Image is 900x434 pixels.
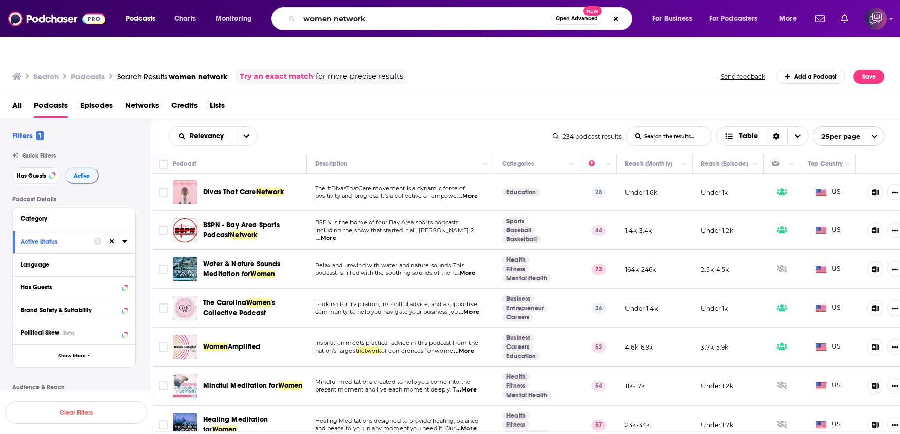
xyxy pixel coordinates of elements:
span: The #DivasThatCare movement is a dynamic force of [315,185,465,192]
div: Sort Direction [766,127,787,145]
input: Search podcasts, credits, & more... [299,11,551,27]
p: Under 1.7k [701,421,733,429]
a: Episodes [80,97,113,118]
span: Network [230,231,257,239]
span: 25 per page [813,128,860,144]
a: Show notifications dropdown [811,10,829,27]
a: Sports [502,217,528,225]
span: Looking for inspiration, insightful advice, and a supportive [315,300,477,308]
button: Clear Filters [5,401,147,424]
button: Column Actions [749,158,761,170]
span: 1 [36,131,44,140]
a: Fitness [502,265,529,273]
a: Health [502,373,530,381]
button: Show More [13,344,135,367]
a: Podcasts [34,97,68,118]
button: Column Actions [602,158,614,170]
a: Entrepreneur [502,304,548,312]
button: open menu [772,11,809,27]
div: Description [315,158,347,170]
button: Column Actions [786,158,798,170]
a: The CarolinaWomen's Collective Podcast [203,298,303,318]
h2: Choose View [716,126,809,146]
span: Lists [210,97,225,118]
div: Active Status [21,238,87,245]
img: Women Amplified [173,335,197,359]
a: Careers [502,313,533,321]
button: Active Status [21,235,94,248]
span: For Business [652,12,692,26]
button: Political SkewBeta [21,326,127,339]
a: Search Results:women network [117,72,227,81]
div: 234 podcast results [553,133,622,140]
button: open menu [169,133,236,140]
a: Mindful Meditation forWomen [203,381,303,391]
span: Has Guests [17,173,46,179]
span: ...More [456,425,477,433]
button: Column Actions [566,158,578,170]
span: BSPN - Bay Area Sports Podcast [203,221,280,239]
span: Healing Meditation for [203,415,268,434]
a: BSPN - Bay Area Sports PodcastNetwork [203,220,303,240]
p: Under 1.2k [701,382,733,390]
button: Brand Safety & Suitability [21,303,127,316]
p: Audience & Reach [12,384,136,391]
span: for more precise results [316,71,403,82]
span: positivity and progress. It's a collective of empowe [315,192,457,199]
span: Open Advanced [556,16,598,21]
span: Relevancy [190,133,227,140]
div: Reach (Monthly) [625,158,672,170]
span: US [816,420,841,430]
span: BSPN is the home of four Bay Area sports podcasts [315,219,458,226]
p: Under 1k [701,188,728,197]
p: Under 1.2k [701,226,733,235]
span: The Carolina [203,298,246,307]
a: Health [502,256,530,264]
span: Water & Nature Sounds Meditation for [203,259,281,278]
span: Mindful meditations created to help you come into the [315,378,471,385]
span: Divas That Care [203,188,256,196]
h3: Search [33,72,59,81]
a: Podchaser - Follow, Share and Rate Podcasts [8,9,105,28]
button: Column Actions [678,158,690,170]
a: WomenAmplified [203,342,260,352]
span: US [816,342,841,352]
button: Save [853,70,884,84]
button: Column Actions [841,158,853,170]
button: open menu [702,11,772,27]
button: open menu [645,11,705,27]
a: Fitness [502,421,529,429]
span: of conferences for wome [381,347,453,354]
span: Women [212,425,237,434]
span: Monitoring [216,12,252,26]
p: Under 1.6k [625,188,657,197]
a: Mental Health [502,391,552,399]
div: Has Guests [21,284,119,291]
a: Show notifications dropdown [837,10,852,27]
span: podcast is filled with the soothing sounds of the r [315,269,454,276]
span: Toggle select row [159,226,168,235]
img: BSPN - Bay Area Sports Podcast Network [173,218,197,242]
p: Under 1.4k [625,304,658,313]
a: Water & Nature Sounds Meditation forWomen [203,259,303,279]
span: US [816,303,841,313]
a: Education [502,352,540,360]
span: Toggle select row [159,303,168,313]
div: Power Score [589,158,603,170]
span: Women [278,381,303,390]
div: Podcast [173,158,197,170]
a: Water & Nature Sounds Meditation for Women [173,257,197,281]
a: Try an exact match [240,71,314,82]
p: Podcast Details [12,196,136,203]
span: Table [739,133,758,140]
span: For Podcasters [709,12,758,26]
div: Search Results: [117,72,227,81]
a: Education [502,188,540,196]
span: More [779,12,797,26]
span: ...More [456,386,477,394]
span: ...More [459,308,479,316]
button: open menu [236,127,257,145]
span: Women [203,342,228,351]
